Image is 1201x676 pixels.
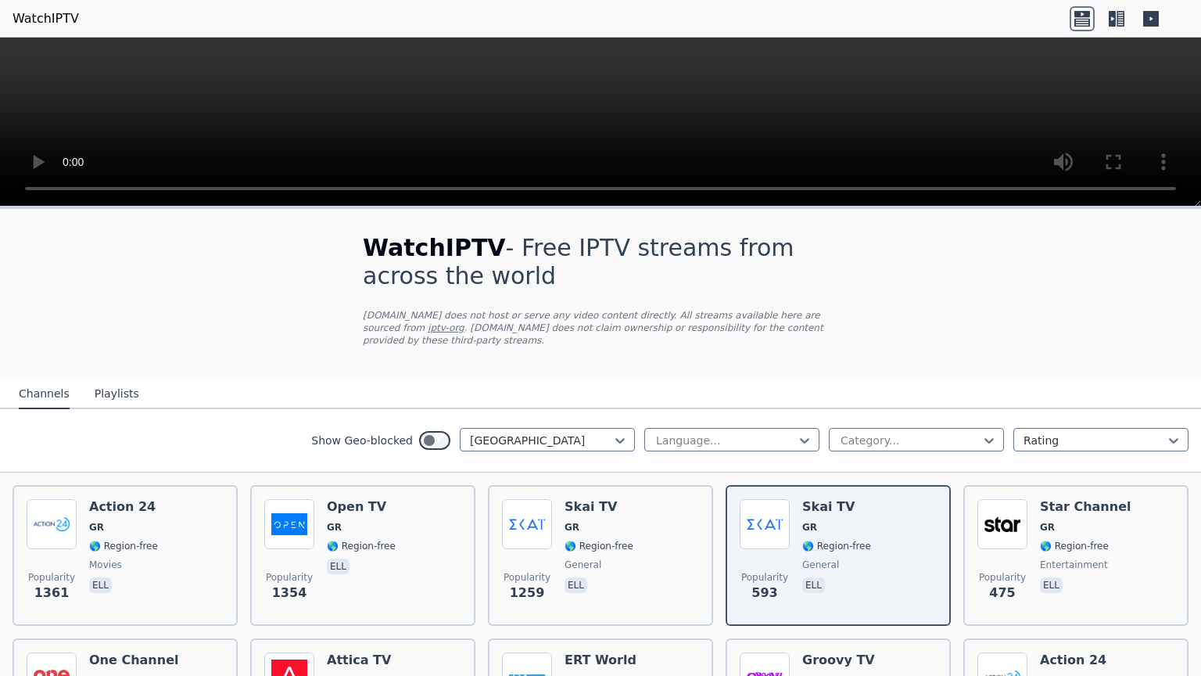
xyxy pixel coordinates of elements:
[272,584,307,602] span: 1354
[327,559,350,574] p: ell
[565,559,601,571] span: general
[979,571,1026,584] span: Popularity
[802,499,871,515] h6: Skai TV
[565,521,579,534] span: GR
[802,521,817,534] span: GR
[510,584,545,602] span: 1259
[27,499,77,549] img: Action 24
[565,540,633,552] span: 🌎 Region-free
[89,540,158,552] span: 🌎 Region-free
[95,379,139,409] button: Playlists
[311,433,413,448] label: Show Geo-blocked
[89,653,178,668] h6: One Channel
[741,571,788,584] span: Popularity
[1040,559,1108,571] span: entertainment
[1040,499,1131,515] h6: Star Channel
[363,234,506,261] span: WatchIPTV
[264,499,314,549] img: Open TV
[327,540,396,552] span: 🌎 Region-free
[977,499,1027,549] img: Star Channel
[363,234,838,290] h1: - Free IPTV streams from across the world
[802,559,839,571] span: general
[327,653,396,668] h6: Attica TV
[327,521,342,534] span: GR
[802,577,825,593] p: ell
[89,577,112,593] p: ell
[802,540,871,552] span: 🌎 Region-free
[504,571,550,584] span: Popularity
[327,499,396,515] h6: Open TV
[28,571,75,584] span: Popularity
[428,322,464,333] a: iptv-org
[89,521,104,534] span: GR
[266,571,313,584] span: Popularity
[13,9,79,28] a: WatchIPTV
[502,499,552,549] img: Skai TV
[565,653,636,668] h6: ERT World
[1040,577,1063,593] p: ell
[89,499,158,515] h6: Action 24
[19,379,70,409] button: Channels
[740,499,790,549] img: Skai TV
[565,577,587,593] p: ell
[89,559,122,571] span: movies
[1040,540,1109,552] span: 🌎 Region-free
[989,584,1015,602] span: 475
[1040,521,1055,534] span: GR
[751,584,777,602] span: 593
[1040,653,1109,668] h6: Action 24
[363,309,838,347] p: [DOMAIN_NAME] does not host or serve any video content directly. All streams available here are s...
[802,653,875,668] h6: Groovy TV
[565,499,633,515] h6: Skai TV
[34,584,70,602] span: 1361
